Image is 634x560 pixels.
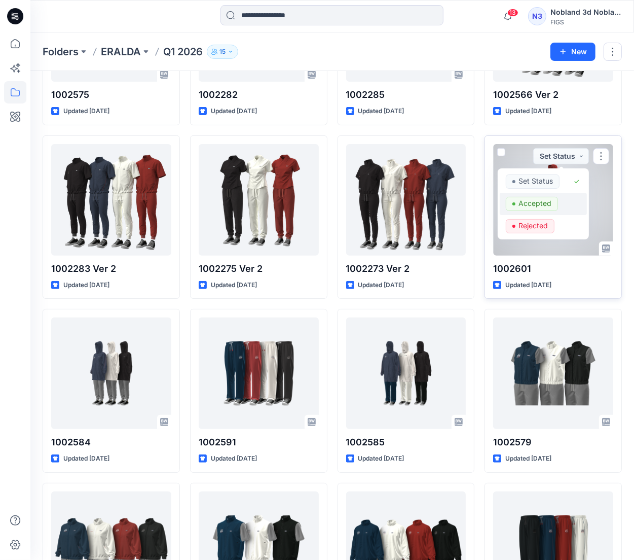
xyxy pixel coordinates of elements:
div: FIGS [550,18,621,26]
p: Updated [DATE] [211,280,257,291]
p: Updated [DATE] [505,280,551,291]
p: 1002585 [346,435,466,449]
p: Updated [DATE] [358,280,404,291]
p: Updated [DATE] [63,453,109,464]
p: 1002282 [199,88,319,102]
a: 1002579 [493,318,613,429]
p: Updated [DATE] [63,106,109,117]
p: 1002591 [199,435,319,449]
span: 13 [507,9,518,17]
a: 1002591 [199,318,319,429]
p: Rejected [518,219,548,232]
button: New [550,43,595,61]
p: 1002566 Ver 2 [493,88,613,102]
a: 1002585 [346,318,466,429]
button: 15 [207,45,238,59]
p: 1002283 Ver 2 [51,262,171,276]
p: Updated [DATE] [211,106,257,117]
p: Q1 2026 [163,45,203,59]
p: 1002285 [346,88,466,102]
div: N3 [528,7,546,25]
p: 1002601 [493,262,613,276]
p: 1002273 Ver 2 [346,262,466,276]
p: Accepted [518,197,551,210]
a: 1002275 Ver 2 [199,144,319,256]
a: 1002584 [51,318,171,429]
a: 1002273 Ver 2 [346,144,466,256]
p: Updated [DATE] [505,106,551,117]
a: ERALDA [101,45,141,59]
p: 1002579 [493,435,613,449]
a: 1002283 Ver 2 [51,144,171,256]
p: Updated [DATE] [358,106,404,117]
p: Updated [DATE] [505,453,551,464]
p: Set Status [518,174,553,188]
p: Updated [DATE] [63,280,109,291]
p: 1002275 Ver 2 [199,262,319,276]
p: 1002584 [51,435,171,449]
p: 1002575 [51,88,171,102]
p: 15 [219,46,226,57]
a: 1002601 [493,144,613,256]
p: Updated [DATE] [358,453,404,464]
div: Nobland 3d Nobland 3d [550,6,621,18]
p: Updated [DATE] [211,453,257,464]
a: Folders [43,45,79,59]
